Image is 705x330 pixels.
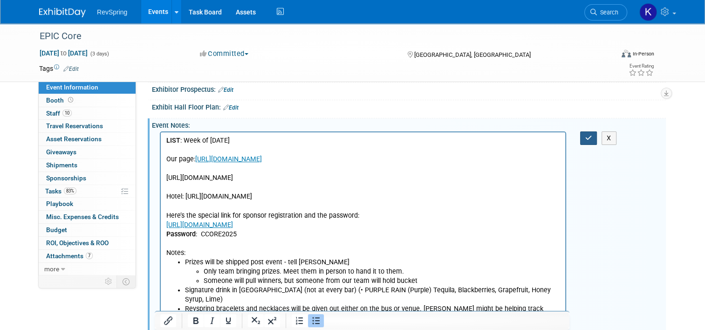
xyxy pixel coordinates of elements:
a: Sponsorships [39,172,136,185]
span: Shipments [46,161,77,169]
span: Event Information [46,83,98,91]
a: Budget [39,224,136,236]
button: Subscript [248,314,264,327]
span: Playbook [46,200,73,207]
a: Search [584,4,627,21]
a: Tasks83% [39,185,136,198]
button: Insert/edit link [160,314,176,327]
td: Toggle Event Tabs [117,275,136,288]
div: EPIC Core [36,28,602,45]
button: Superscript [264,314,280,327]
span: [DATE] [DATE] [39,49,88,57]
button: Bullet list [308,314,324,327]
span: more [44,265,59,273]
img: ExhibitDay [39,8,86,17]
span: Budget [46,226,67,234]
td: Personalize Event Tab Strip [101,275,117,288]
span: to [59,49,68,57]
div: Event Rating [629,64,654,69]
div: Exhibitor Prospectus: [152,82,666,95]
span: 7 [86,252,93,259]
a: Travel Reservations [39,120,136,132]
span: ROI, Objectives & ROO [46,239,109,247]
span: Booth [46,96,75,104]
span: Giveaways [46,148,76,156]
span: Sponsorships [46,174,86,182]
button: Italic [204,314,220,327]
a: Staff10 [39,107,136,120]
a: Misc. Expenses & Credits [39,211,136,223]
a: Giveaways [39,146,136,158]
img: Format-Inperson.png [622,50,631,57]
a: ROI, Objectives & ROO [39,237,136,249]
div: Event Notes: [152,118,666,130]
span: Asset Reservations [46,135,102,143]
img: Kelsey Culver [639,3,657,21]
a: Edit [63,66,79,72]
a: Shipments [39,159,136,172]
span: [GEOGRAPHIC_DATA], [GEOGRAPHIC_DATA] [414,51,531,58]
a: more [39,263,136,275]
td: Tags [39,64,79,73]
span: Tasks [45,187,76,195]
span: 83% [64,187,76,194]
span: Misc. Expenses & Credits [46,213,119,220]
div: In-Person [632,50,654,57]
span: (3 days) [89,51,109,57]
button: Bold [188,314,204,327]
a: Asset Reservations [39,133,136,145]
button: Committed [197,49,252,59]
div: Exhibit Hall Floor Plan: [152,100,666,112]
span: Travel Reservations [46,122,103,130]
a: Event Information [39,81,136,94]
button: Numbered list [292,314,308,327]
span: Search [597,9,618,16]
button: X [602,131,616,145]
span: RevSpring [97,8,127,16]
a: Edit [218,87,233,93]
div: Event Format [563,48,654,62]
span: Attachments [46,252,93,260]
a: Booth [39,94,136,107]
span: Booth not reserved yet [66,96,75,103]
a: Attachments7 [39,250,136,262]
a: Edit [223,104,239,111]
a: Playbook [39,198,136,210]
button: Underline [220,314,236,327]
span: 10 [62,110,72,117]
span: Staff [46,110,72,117]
